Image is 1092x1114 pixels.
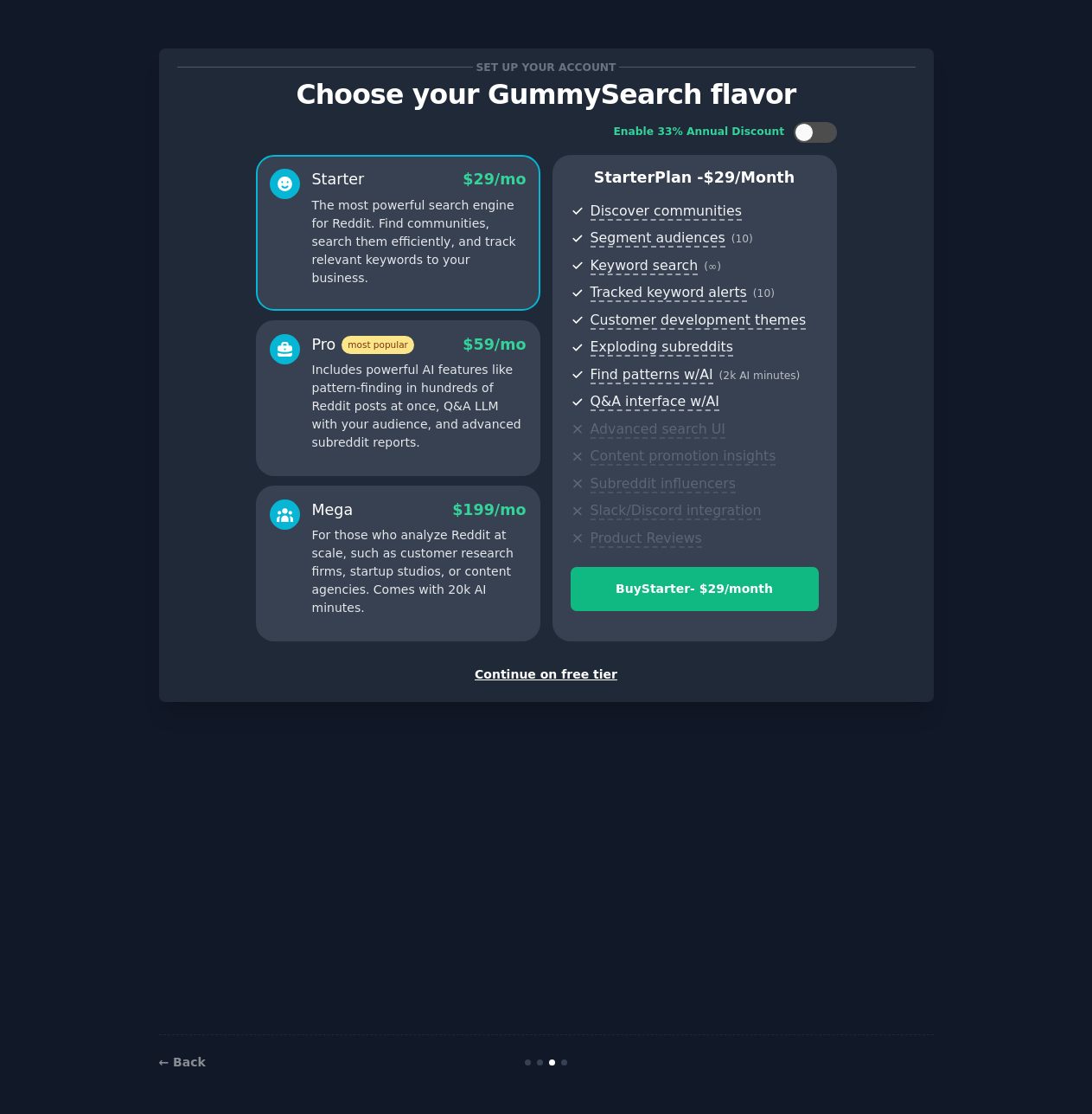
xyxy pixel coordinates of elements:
[591,366,713,384] span: Find patterns w/AI
[572,580,818,598] div: Buy Starter - $ 29 /month
[704,261,721,273] span: ( ∞ )
[591,530,702,548] span: Product Reviews
[312,334,414,356] div: Pro
[719,370,801,382] span: ( 2k AI minutes )
[591,257,699,275] span: Keyword search
[591,393,719,411] span: Q&A interface w/AI
[571,167,819,189] p: Starter Plan -
[463,336,526,353] span: $ 59 /mo
[753,287,775,299] span: ( 10 )
[591,338,733,357] span: Exploding subreddits
[591,284,747,302] span: Tracked keyword alerts
[473,58,619,76] span: Set up your account
[571,567,819,611] button: BuyStarter- $29/month
[312,169,365,190] div: Starter
[312,526,527,617] p: For those who analyze Reddit at scale, such as customer research firms, startup studios, or conte...
[159,1055,206,1069] a: ← Back
[177,80,916,110] p: Choose your GummySearch flavor
[177,666,916,684] div: Continue on free tier
[731,233,753,245] span: ( 10 )
[591,203,742,221] span: Discover communities
[452,501,526,518] span: $ 199 /mo
[591,448,776,466] span: Content promotion insights
[312,361,527,452] p: Includes powerful AI features like pattern-finding in hundreds of Reddit posts at once, Q&A LLM w...
[463,171,526,188] span: $ 29 /mo
[591,312,807,330] span: Customer development themes
[591,229,725,248] span: Segment audiences
[312,499,354,521] div: Mega
[591,502,762,520] span: Slack/Discord integration
[704,169,795,186] span: $ 29 /month
[614,125,785,140] div: Enable 33% Annual Discount
[312,196,527,287] p: The most powerful search engine for Reddit. Find communities, search them efficiently, and track ...
[342,336,414,354] span: most popular
[591,475,736,493] span: Subreddit influencers
[591,421,725,439] span: Advanced search UI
